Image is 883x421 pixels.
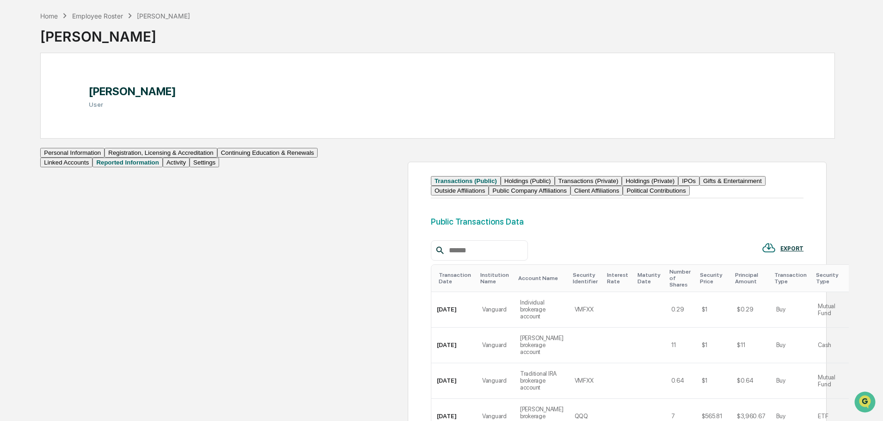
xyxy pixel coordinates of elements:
h1: [PERSON_NAME] [89,85,176,98]
button: Gifts & Entertainment [699,176,766,186]
div: Toggle SortBy [439,272,473,285]
div: Toggle SortBy [774,272,809,285]
a: 🖐️Preclearance [6,113,63,129]
div: Start new chat [31,71,152,80]
button: Outside Affiliations [431,186,489,195]
td: $0.64 [731,363,771,399]
a: 🗄️Attestations [63,113,118,129]
div: Toggle SortBy [518,275,565,281]
div: [PERSON_NAME] [137,12,190,20]
a: 🔎Data Lookup [6,130,62,147]
button: Political Contributions [623,186,689,195]
td: VMFXX [569,363,603,399]
div: Employee Roster [72,12,123,20]
td: $11 [731,328,771,363]
td: VMFXX [569,292,603,328]
td: $1 [696,292,731,328]
td: [DATE] [431,292,477,328]
td: [DATE] [431,328,477,363]
td: Buy [771,292,812,328]
td: [PERSON_NAME] brokerage account [515,328,569,363]
td: 0.64 [666,363,696,399]
span: Data Lookup [18,134,58,143]
div: secondary tabs example [431,176,803,195]
td: $1 [696,328,731,363]
div: Toggle SortBy [816,272,840,285]
button: Public Company Affiliations [489,186,570,195]
div: Toggle SortBy [735,272,767,285]
div: 🖐️ [9,117,17,125]
a: Powered byPylon [65,156,112,164]
div: Toggle SortBy [700,272,728,285]
div: Toggle SortBy [480,272,511,285]
div: 🗄️ [67,117,74,125]
div: 🔎 [9,135,17,142]
p: How can we help? [9,19,168,34]
button: Transactions (Private) [555,176,622,186]
span: Pylon [92,157,112,164]
button: Continuing Education & Renewals [217,148,318,158]
button: Reported Information [92,158,163,167]
td: Vanguard [477,292,515,328]
button: Activity [163,158,190,167]
span: Attestations [76,116,115,126]
span: Preclearance [18,116,60,126]
button: Holdings (Private) [622,176,678,186]
button: Linked Accounts [40,158,92,167]
div: Home [40,12,58,20]
div: secondary tabs example [40,148,362,167]
td: Vanguard [477,363,515,399]
h3: User [89,101,176,108]
td: Cash [812,328,844,363]
button: Holdings (Public) [501,176,555,186]
td: 11 [666,328,696,363]
td: [DATE] [431,363,477,399]
div: EXPORT [780,245,803,252]
img: 1746055101610-c473b297-6a78-478c-a979-82029cc54cd1 [9,71,26,87]
div: Toggle SortBy [607,272,630,285]
td: 0.29 [666,292,696,328]
div: We're available if you need us! [31,80,117,87]
div: Toggle SortBy [573,272,600,285]
button: IPOs [678,176,699,186]
td: Mutual Fund [812,363,844,399]
button: Settings [190,158,219,167]
button: Start new chat [157,73,168,85]
iframe: Open customer support [853,390,878,415]
button: Personal Information [40,148,104,158]
img: EXPORT [762,241,776,255]
td: $1 [696,363,731,399]
td: $0.29 [731,292,771,328]
button: Transactions (Public) [431,176,501,186]
td: Individual brokerage account [515,292,569,328]
td: Vanguard [477,328,515,363]
td: Mutual Fund [812,292,844,328]
button: Client Affiliations [570,186,623,195]
div: Public Transactions Data [431,217,524,226]
td: Buy [771,328,812,363]
div: Toggle SortBy [669,268,693,288]
button: Registration, Licensing & Accreditation [104,148,217,158]
td: Buy [771,363,812,399]
div: Toggle SortBy [638,272,662,285]
div: [PERSON_NAME] [40,21,190,45]
td: Traditional IRA brokerage account [515,363,569,399]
